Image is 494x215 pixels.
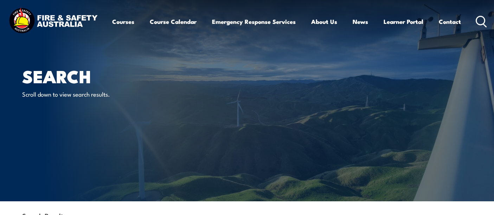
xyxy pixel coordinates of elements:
[112,12,134,31] a: Courses
[384,12,423,31] a: Learner Portal
[150,12,197,31] a: Course Calendar
[311,12,337,31] a: About Us
[439,12,461,31] a: Contact
[212,12,296,31] a: Emergency Response Services
[22,90,150,98] p: Scroll down to view search results.
[22,68,196,83] h1: Search
[353,12,368,31] a: News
